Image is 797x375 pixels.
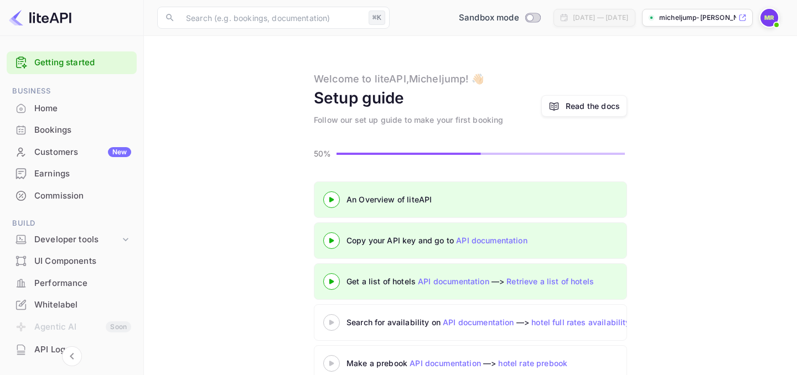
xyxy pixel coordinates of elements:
span: Business [7,85,137,97]
div: Customers [34,146,131,159]
div: API Logs [34,343,131,356]
div: Earnings [34,168,131,180]
div: Bookings [7,119,137,141]
div: Home [34,102,131,115]
a: hotel rate prebook [498,358,567,368]
div: Performance [7,273,137,294]
a: Whitelabel [7,294,137,315]
div: Copy your API key and go to [346,235,623,246]
a: API documentation [443,317,514,327]
div: Earnings [7,163,137,185]
div: Commission [34,190,131,202]
span: Build [7,217,137,230]
button: Collapse navigation [62,346,82,366]
div: Getting started [7,51,137,74]
div: [DATE] — [DATE] [573,13,628,23]
div: Whitelabel [7,294,137,316]
a: Performance [7,273,137,293]
a: UI Components [7,251,137,271]
div: Commission [7,185,137,207]
div: Welcome to liteAPI, Micheljump ! 👋🏻 [314,71,484,86]
a: API documentation [456,236,527,245]
a: Earnings [7,163,137,184]
div: Developer tools [34,233,120,246]
a: hotel full rates availability [531,317,630,327]
a: Getting started [34,56,131,69]
div: An Overview of liteAPI [346,194,623,205]
a: Read the docs [541,95,627,117]
span: Sandbox mode [459,12,519,24]
div: ⌘K [369,11,385,25]
div: Performance [34,277,131,290]
a: Bookings [7,119,137,140]
p: micheljump-[PERSON_NAME]-ky48z.... [659,13,736,23]
a: Read the docs [566,100,620,112]
div: Whitelabel [34,299,131,311]
div: Setup guide [314,86,405,110]
div: Get a list of hotels —> [346,275,623,287]
a: CustomersNew [7,142,137,162]
div: Home [7,98,137,119]
a: Commission [7,185,137,206]
div: Developer tools [7,230,137,249]
a: Retrieve a list of hotels [506,277,594,286]
div: UI Components [7,251,137,272]
img: Micheljump Rosa [760,9,778,27]
a: API documentation [418,277,489,286]
div: Search for availability on —> [346,316,734,328]
div: UI Components [34,255,131,268]
div: Make a prebook —> [346,357,623,369]
img: LiteAPI logo [9,9,71,27]
div: CustomersNew [7,142,137,163]
div: Follow our set up guide to make your first booking [314,114,504,126]
div: Switch to Production mode [454,12,545,24]
a: API documentation [410,358,481,368]
div: Bookings [34,124,131,137]
div: API Logs [7,339,137,361]
input: Search (e.g. bookings, documentation) [179,7,364,29]
div: New [108,147,131,157]
p: 50% [314,148,333,159]
a: API Logs [7,339,137,360]
a: Home [7,98,137,118]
